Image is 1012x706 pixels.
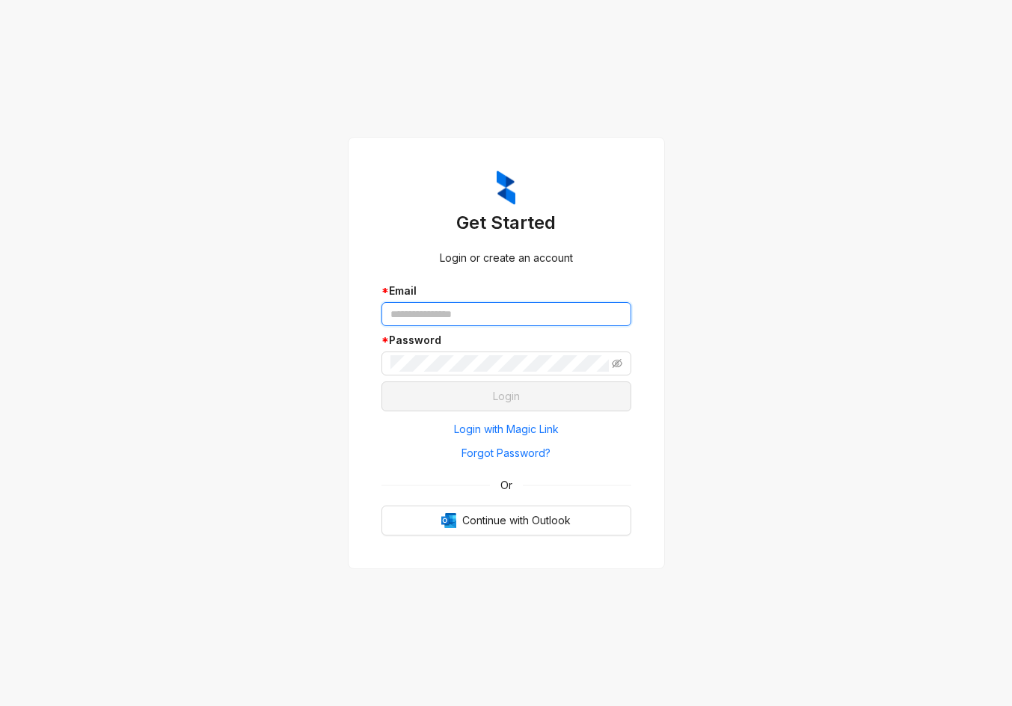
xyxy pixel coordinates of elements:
div: Email [381,283,631,299]
span: Login with Magic Link [454,421,559,438]
span: Forgot Password? [461,445,551,461]
span: eye-invisible [612,358,622,369]
div: Password [381,332,631,349]
img: ZumaIcon [497,171,515,205]
button: Login [381,381,631,411]
button: Login with Magic Link [381,417,631,441]
div: Login or create an account [381,250,631,266]
span: Or [490,477,523,494]
button: OutlookContinue with Outlook [381,506,631,535]
img: Outlook [441,513,456,528]
h3: Get Started [381,211,631,235]
button: Forgot Password? [381,441,631,465]
span: Continue with Outlook [462,512,571,529]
